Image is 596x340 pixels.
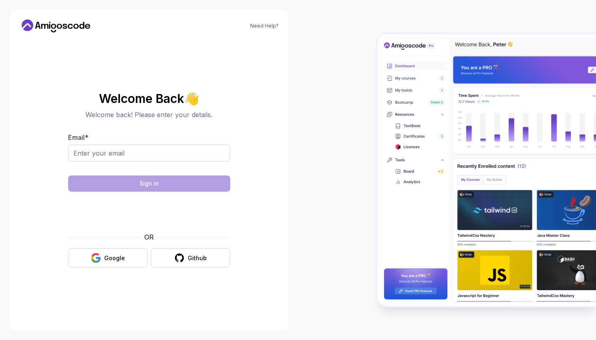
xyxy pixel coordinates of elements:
p: Welcome back! Please enter your details. [68,110,230,120]
a: Need Help? [250,23,279,29]
h2: Welcome Back [68,92,230,105]
button: Google [68,248,148,267]
iframe: Widget containing checkbox for hCaptcha security challenge [88,197,210,227]
div: Github [188,254,207,262]
button: Github [151,248,230,267]
span: 👋 [184,91,200,106]
a: Home link [19,19,92,32]
p: OR [144,232,154,242]
button: Sign in [68,175,230,192]
img: Amigoscode Dashboard [377,34,596,306]
div: Sign in [139,180,159,188]
input: Enter your email [68,145,230,162]
div: Google [104,254,125,262]
label: Email * [68,133,88,141]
